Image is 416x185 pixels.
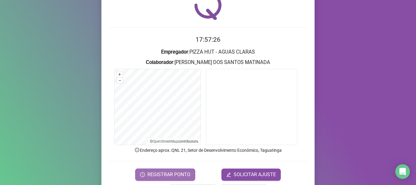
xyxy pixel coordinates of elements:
[221,169,281,181] button: editSOLICITAR AJUSTE
[153,139,178,144] a: OpenStreetMap
[109,59,307,66] h3: : [PERSON_NAME] DOS SANTOS MATINADA
[109,48,307,56] h3: : PIZZA HUT - AGUAS CLARAS
[161,49,188,55] strong: Empregador
[135,169,195,181] button: REGISTRAR PONTO
[234,171,276,178] span: SOLICITAR AJUSTE
[147,171,190,178] span: REGISTRAR PONTO
[117,72,123,77] button: +
[196,36,220,43] time: 17:57:26
[140,172,145,177] span: clock-circle
[226,172,231,177] span: edit
[395,164,410,179] div: Open Intercom Messenger
[150,139,199,144] li: © contributors.
[109,147,307,154] p: Endereço aprox. : QNL 21, Setor de Desenvolvimento Econômico, Taguatinga
[117,78,123,84] button: –
[134,147,140,153] span: info-circle
[146,59,173,65] strong: Colaborador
